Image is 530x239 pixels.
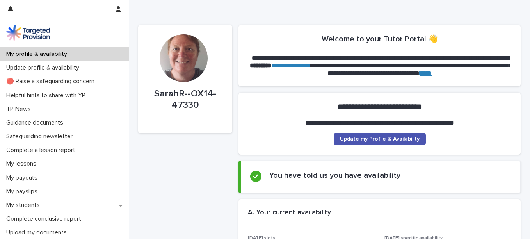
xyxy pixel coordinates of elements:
p: Guidance documents [3,119,69,127]
span: Update my Profile & Availability [340,136,420,142]
p: Safeguarding newsletter [3,133,79,140]
p: Update profile & availability [3,64,85,71]
p: Complete a lesson report [3,146,82,154]
p: Upload my documents [3,229,73,236]
p: My payouts [3,174,44,182]
h2: You have told us you have availability [269,171,400,180]
p: My payslips [3,188,44,195]
p: TP News [3,105,37,113]
p: My lessons [3,160,43,168]
h2: A. Your current availability [248,209,331,217]
p: SarahR--OX14-47330 [148,88,223,111]
h2: Welcome to your Tutor Portal 👋 [322,34,438,44]
p: My students [3,202,46,209]
p: My profile & availability [3,50,73,58]
a: Update my Profile & Availability [334,133,426,145]
p: Complete conclusive report [3,215,87,223]
p: 🔴 Raise a safeguarding concern [3,78,101,85]
p: Helpful hints to share with YP [3,92,92,99]
img: M5nRWzHhSzIhMunXDL62 [6,25,50,41]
